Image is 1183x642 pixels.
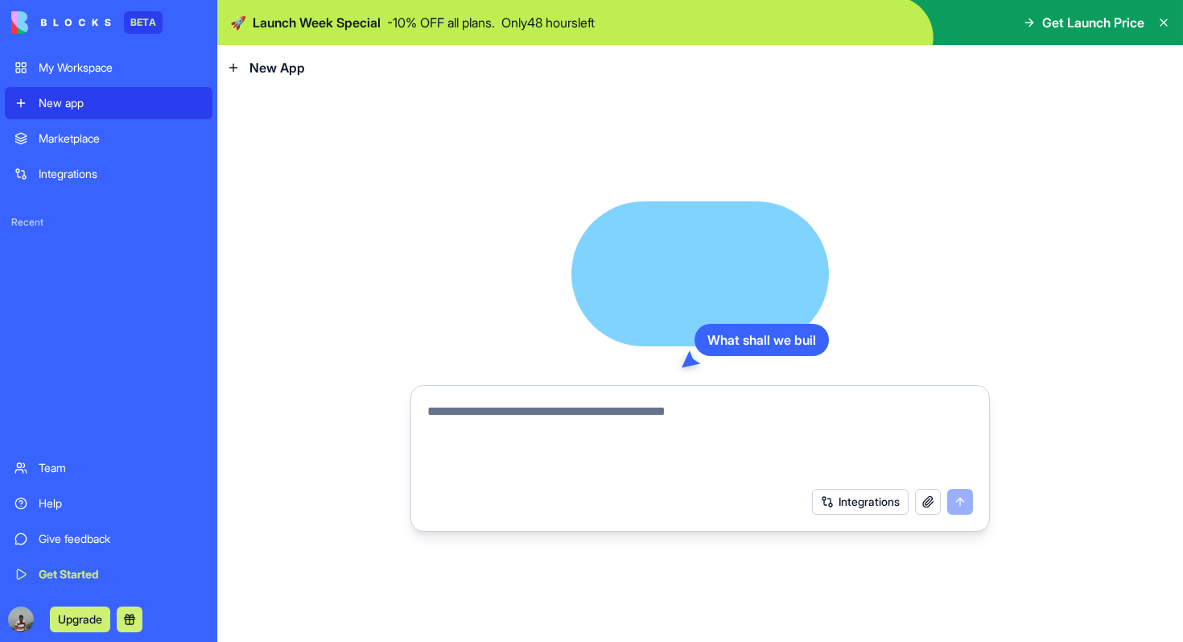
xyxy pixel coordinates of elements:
[812,489,909,515] button: Integrations
[249,58,305,77] span: New App
[39,60,203,76] div: My Workspace
[387,13,495,32] p: - 10 % OFF all plans.
[39,95,203,111] div: New app
[695,324,829,356] div: What shall we buil
[50,611,110,627] a: Upgrade
[5,122,212,155] a: Marketplace
[39,460,203,476] div: Team
[39,130,203,147] div: Marketplace
[253,13,381,32] span: Launch Week Special
[8,607,34,632] img: ACg8ocIeA4F1kSB3Y0sH_gJ6W73CEdjnAXv16UemFF3ExaIllVlBI6I4=s96-c
[1042,13,1144,32] span: Get Launch Price
[5,452,212,484] a: Team
[11,11,163,34] a: BETA
[5,487,212,520] a: Help
[39,495,203,512] div: Help
[5,87,212,119] a: New app
[230,13,246,32] span: 🚀
[39,566,203,582] div: Get Started
[5,52,212,84] a: My Workspace
[5,158,212,190] a: Integrations
[5,523,212,555] a: Give feedback
[5,216,212,229] span: Recent
[5,558,212,590] a: Get Started
[39,531,203,547] div: Give feedback
[124,11,163,34] div: BETA
[11,11,111,34] img: logo
[39,166,203,182] div: Integrations
[50,607,110,632] button: Upgrade
[501,13,595,32] p: Only 48 hours left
